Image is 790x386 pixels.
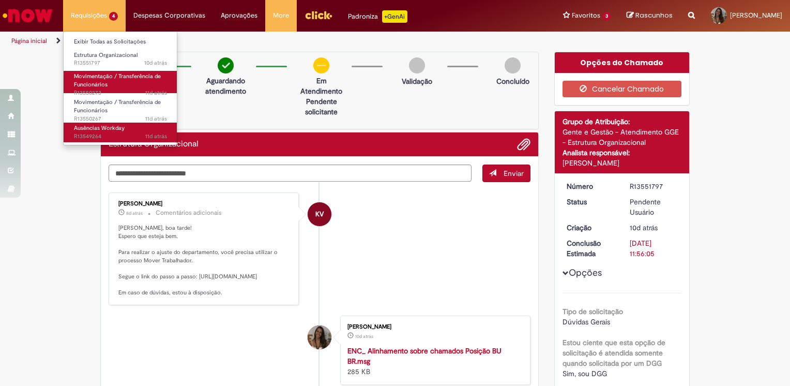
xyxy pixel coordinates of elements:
time: 19/09/2025 11:39:35 [145,115,167,123]
div: Gente e Gestão - Atendimento GGE - Estrutura Organizacional [563,127,682,147]
div: Grupo de Atribuição: [563,116,682,127]
span: Dúvidas Gerais [563,317,610,326]
time: 19/09/2025 16:56:03 [144,59,167,67]
a: Página inicial [11,37,47,45]
span: 11d atrás [145,89,167,97]
time: 19/09/2025 11:41:13 [145,89,167,97]
span: KV [315,202,324,227]
span: Despesas Corporativas [133,10,205,21]
ul: Requisições [63,31,177,145]
a: Aberto R13551797 : Estrutura Organizacional [64,50,177,69]
img: img-circle-grey.png [505,57,521,73]
span: R13549264 [74,132,167,141]
span: Aprovações [221,10,257,21]
span: Ausências Workday [74,124,125,132]
time: 19/09/2025 08:39:53 [145,132,167,140]
span: [PERSON_NAME] [730,11,782,20]
button: Cancelar Chamado [563,81,682,97]
div: Analista responsável: [563,147,682,158]
dt: Status [559,197,622,207]
a: Rascunhos [627,11,673,21]
span: 4 [109,12,118,21]
dt: Número [559,181,622,191]
div: Pendente Usuário [630,197,678,217]
img: circle-minus.png [313,57,329,73]
dt: Conclusão Estimada [559,238,622,259]
time: 22/09/2025 14:53:40 [126,210,143,216]
a: Aberto R13550273 : Movimentação / Transferência de Funcionários [64,71,177,93]
p: Pendente solicitante [296,96,346,117]
p: Validação [402,76,432,86]
ul: Trilhas de página [8,32,519,51]
span: Requisições [71,10,107,21]
span: 10d atrás [355,333,373,339]
button: Adicionar anexos [517,138,530,151]
span: More [273,10,289,21]
small: Comentários adicionais [156,209,222,217]
span: Movimentação / Transferência de Funcionários [74,98,161,114]
span: 3 [602,12,611,21]
h2: Estrutura Organizacional Histórico de tíquete [109,140,199,149]
div: Karine Vieira [308,202,331,226]
button: Enviar [482,165,530,182]
span: Estrutura Organizacional [74,51,138,59]
p: Em Atendimento [296,76,346,96]
time: 19/09/2025 16:55:57 [355,333,373,339]
span: R13551797 [74,59,167,67]
dt: Criação [559,222,622,233]
div: 19/09/2025 16:56:01 [630,222,678,233]
span: R13550273 [74,89,167,97]
div: Alice Barreto De Carvalho Santana [308,325,331,349]
span: 10d atrás [144,59,167,67]
div: [PERSON_NAME] [347,324,520,330]
div: 285 KB [347,346,520,377]
div: [PERSON_NAME] [118,201,291,207]
p: Concluído [496,76,529,86]
a: ENC_ Alinhamento sobre chamados Posição BU BR.msg [347,346,502,366]
b: Tipo de solicitação [563,307,623,316]
span: Movimentação / Transferência de Funcionários [74,72,161,88]
p: Aguardando atendimento [201,76,251,96]
b: Estou ciente que esta opção de solicitação é atendida somente quando solicitada por um DGG [563,338,665,368]
div: [DATE] 11:56:05 [630,238,678,259]
p: [PERSON_NAME], boa tarde! Espero que esteja bem. Para realizar o ajuste do departamento, você pre... [118,224,291,297]
img: ServiceNow [1,5,54,26]
p: +GenAi [382,10,407,23]
span: Enviar [504,169,524,178]
span: R13550267 [74,115,167,123]
a: Aberto R13549264 : Ausências Workday [64,123,177,142]
span: 11d atrás [145,115,167,123]
time: 19/09/2025 16:56:01 [630,223,658,232]
img: img-circle-grey.png [409,57,425,73]
span: 11d atrás [145,132,167,140]
a: Exibir Todas as Solicitações [64,36,177,48]
img: click_logo_yellow_360x200.png [305,7,332,23]
img: check-circle-green.png [218,57,234,73]
div: Opções do Chamado [555,52,690,73]
a: Aberto R13550267 : Movimentação / Transferência de Funcionários [64,97,177,119]
span: Rascunhos [635,10,673,20]
div: [PERSON_NAME] [563,158,682,168]
span: 8d atrás [126,210,143,216]
span: Sim, sou DGG [563,369,607,378]
div: Padroniza [348,10,407,23]
textarea: Digite sua mensagem aqui... [109,165,472,182]
span: 10d atrás [630,223,658,232]
span: Favoritos [572,10,600,21]
div: R13551797 [630,181,678,191]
